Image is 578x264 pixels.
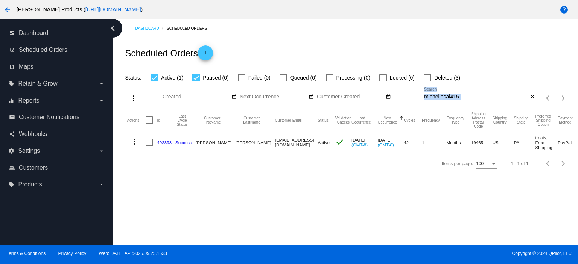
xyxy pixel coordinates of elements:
[8,81,14,87] i: local_offer
[424,94,528,100] input: Search
[447,116,464,124] button: Change sorting for FrequencyType
[175,140,192,145] a: Success
[125,75,141,81] span: Status:
[9,128,105,140] a: share Webhooks
[404,118,415,122] button: Change sorting for Cycles
[514,116,529,124] button: Change sorting for ShippingState
[351,142,368,147] a: (GMT-8)
[8,181,14,187] i: local_offer
[196,116,228,124] button: Change sorting for CustomerFirstName
[558,116,572,124] button: Change sorting for PaymentMethod.Type
[514,131,535,153] mat-cell: PA
[335,137,344,146] mat-icon: check
[9,44,105,56] a: update Scheduled Orders
[378,116,397,124] button: Change sorting for NextOccurrenceUtc
[275,131,318,153] mat-cell: [EMAIL_ADDRESS][DOMAIN_NAME]
[235,116,268,124] button: Change sorting for CustomerLastName
[58,251,87,256] a: Privacy Policy
[309,94,314,100] mat-icon: date_range
[290,73,317,82] span: Queued (0)
[18,181,42,188] span: Products
[422,131,446,153] mat-cell: 1
[9,47,15,53] i: update
[201,50,210,59] mat-icon: add
[8,98,14,104] i: equalizer
[318,140,330,145] span: Active
[99,98,105,104] i: arrow_drop_down
[560,5,569,14] mat-icon: help
[161,73,183,82] span: Active (1)
[442,161,473,166] div: Items per page:
[129,94,138,103] mat-icon: more_vert
[19,47,67,53] span: Scheduled Orders
[471,112,486,128] button: Change sorting for ShippingPostcode
[295,251,572,256] span: Copyright © 2024 QPilot, LLC
[404,131,422,153] mat-cell: 42
[318,118,328,122] button: Change sorting for Status
[351,131,378,153] mat-cell: [DATE]
[447,131,471,153] mat-cell: Months
[9,64,15,70] i: map
[378,142,394,147] a: (GMT-8)
[235,131,275,153] mat-cell: [PERSON_NAME]
[530,94,535,100] mat-icon: close
[9,165,15,171] i: people_outline
[203,73,228,82] span: Paused (0)
[157,118,160,122] button: Change sorting for Id
[535,114,551,127] button: Change sorting for PreferredShippingOption
[493,131,514,153] mat-cell: US
[17,6,143,12] span: [PERSON_NAME] Products ( )
[107,22,119,34] i: chevron_left
[9,131,15,137] i: share
[556,91,571,106] button: Next page
[175,114,189,127] button: Change sorting for LastProcessingCycleId
[18,80,57,87] span: Retain & Grow
[476,161,497,167] mat-select: Items per page:
[240,94,307,100] input: Next Occurrence
[378,131,404,153] mat-cell: [DATE]
[3,5,12,14] mat-icon: arrow_back
[130,137,139,146] mat-icon: more_vert
[248,73,271,82] span: Failed (0)
[196,131,235,153] mat-cell: [PERSON_NAME]
[336,73,370,82] span: Processing (0)
[335,109,351,131] mat-header-cell: Validation Checks
[99,148,105,154] i: arrow_drop_down
[18,97,39,104] span: Reports
[535,131,558,153] mat-cell: treats, Free Shipping
[556,156,571,171] button: Next page
[163,94,230,100] input: Created
[157,140,172,145] a: 492398
[541,156,556,171] button: Previous page
[231,94,237,100] mat-icon: date_range
[135,23,167,34] a: Dashboard
[18,148,40,154] span: Settings
[8,148,14,154] i: settings
[99,251,167,256] a: Web:[DATE] API:2025.09.25.1533
[19,63,33,70] span: Maps
[85,6,141,12] a: [URL][DOMAIN_NAME]
[125,45,213,60] h2: Scheduled Orders
[386,94,391,100] mat-icon: date_range
[275,118,302,122] button: Change sorting for CustomerEmail
[351,116,371,124] button: Change sorting for LastOccurrenceUtc
[9,114,15,120] i: email
[9,61,105,73] a: map Maps
[541,91,556,106] button: Previous page
[9,162,105,174] a: people_outline Customers
[476,161,484,166] span: 100
[99,181,105,187] i: arrow_drop_down
[9,30,15,36] i: dashboard
[434,73,460,82] span: Deleted (3)
[317,94,385,100] input: Customer Created
[493,116,507,124] button: Change sorting for ShippingCountry
[19,30,48,36] span: Dashboard
[511,161,528,166] div: 1 - 1 of 1
[471,131,493,153] mat-cell: 19465
[390,73,415,82] span: Locked (0)
[167,23,214,34] a: Scheduled Orders
[9,111,105,123] a: email Customer Notifications
[528,93,536,101] button: Clear
[127,109,146,131] mat-header-cell: Actions
[6,251,46,256] a: Terms & Conditions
